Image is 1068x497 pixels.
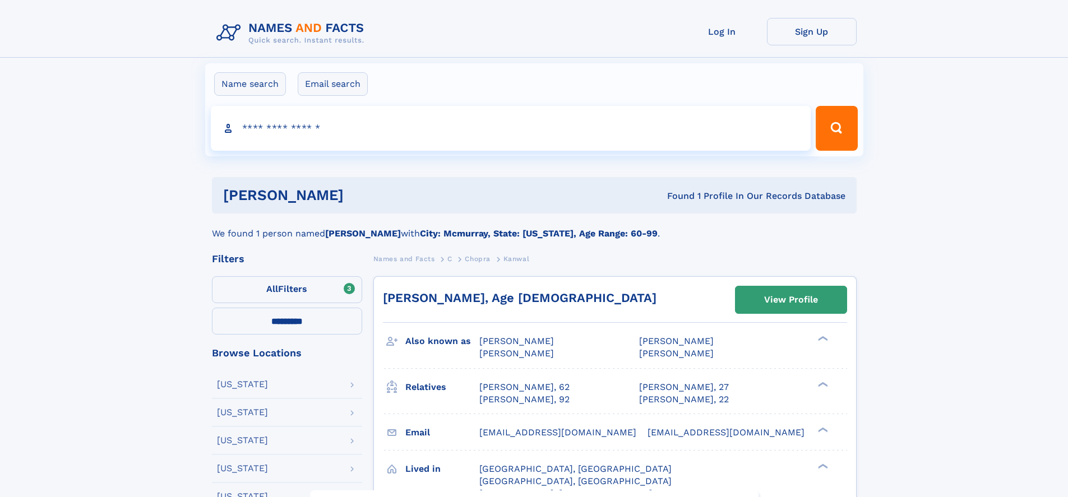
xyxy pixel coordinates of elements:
[479,336,554,346] span: [PERSON_NAME]
[479,463,672,474] span: [GEOGRAPHIC_DATA], [GEOGRAPHIC_DATA]
[405,423,479,442] h3: Email
[767,18,857,45] a: Sign Up
[266,284,278,294] span: All
[223,188,506,202] h1: [PERSON_NAME]
[479,476,672,486] span: [GEOGRAPHIC_DATA], [GEOGRAPHIC_DATA]
[505,190,845,202] div: Found 1 Profile In Our Records Database
[465,252,491,266] a: Chopra
[212,18,373,48] img: Logo Names and Facts
[405,378,479,397] h3: Relatives
[503,255,530,263] span: Kanwal
[815,380,829,388] div: ❯
[212,254,362,264] div: Filters
[479,393,570,406] a: [PERSON_NAME], 92
[217,408,268,417] div: [US_STATE]
[405,332,479,351] h3: Also known as
[465,255,491,263] span: Chopra
[639,381,729,393] a: [PERSON_NAME], 27
[479,427,636,438] span: [EMAIL_ADDRESS][DOMAIN_NAME]
[816,106,857,151] button: Search Button
[815,462,829,470] div: ❯
[815,335,829,342] div: ❯
[736,286,847,313] a: View Profile
[298,72,368,96] label: Email search
[764,287,818,313] div: View Profile
[405,459,479,479] h3: Lived in
[212,276,362,303] label: Filters
[217,464,268,473] div: [US_STATE]
[212,348,362,358] div: Browse Locations
[217,436,268,445] div: [US_STATE]
[214,72,286,96] label: Name search
[373,252,435,266] a: Names and Facts
[212,213,857,240] div: We found 1 person named with .
[211,106,811,151] input: search input
[447,255,452,263] span: C
[383,291,656,305] a: [PERSON_NAME], Age [DEMOGRAPHIC_DATA]
[815,426,829,433] div: ❯
[639,336,714,346] span: [PERSON_NAME]
[639,393,729,406] a: [PERSON_NAME], 22
[447,252,452,266] a: C
[479,381,570,393] a: [PERSON_NAME], 62
[420,228,658,239] b: City: Mcmurray, State: [US_STATE], Age Range: 60-99
[677,18,767,45] a: Log In
[325,228,401,239] b: [PERSON_NAME]
[639,348,714,359] span: [PERSON_NAME]
[479,348,554,359] span: [PERSON_NAME]
[648,427,805,438] span: [EMAIL_ADDRESS][DOMAIN_NAME]
[217,380,268,389] div: [US_STATE]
